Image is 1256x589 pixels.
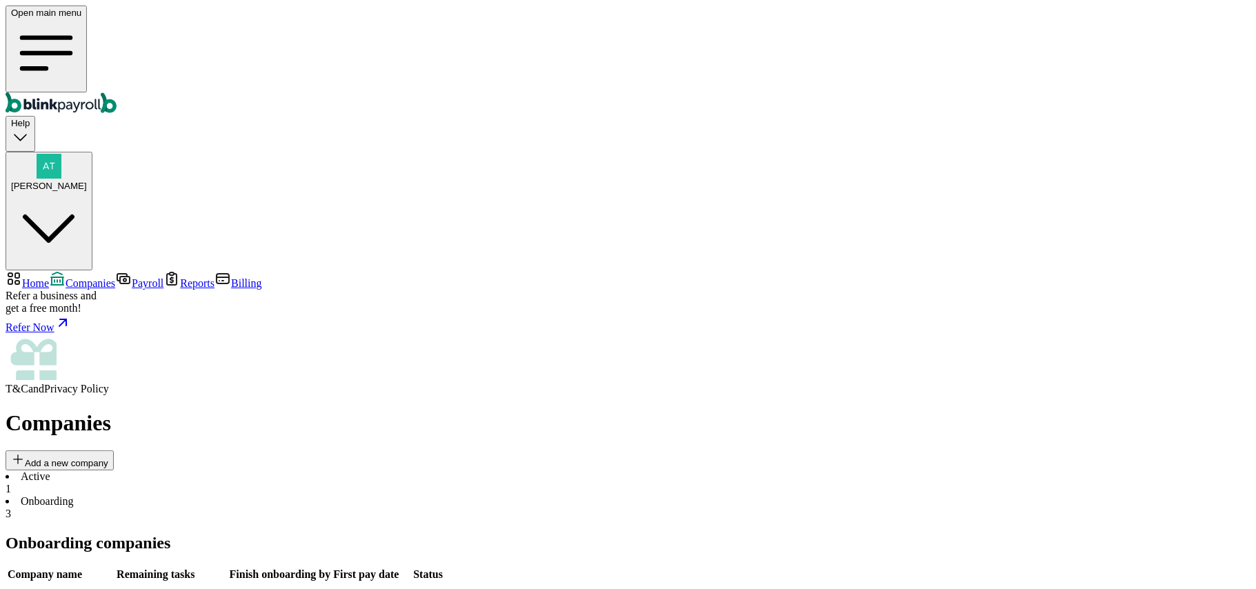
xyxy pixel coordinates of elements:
div: Refer a business and get a free month! [6,290,1250,315]
a: Reports [163,277,215,289]
span: Billing [231,277,261,289]
span: Help [11,118,30,128]
nav: Global [6,6,1250,116]
button: Help [6,116,35,151]
nav: Sidebar [6,270,1250,395]
span: Privacy Policy [44,383,109,395]
button: [PERSON_NAME] [6,152,92,271]
h2: Onboarding companies [6,534,1250,552]
a: Home [6,277,49,289]
button: Add a new company [6,450,114,470]
span: Reports [180,277,215,289]
li: Active [6,470,1250,495]
span: 3 [6,508,11,519]
span: T&C [6,383,28,395]
h1: Companies [6,410,1250,436]
span: Add a new company [25,458,108,468]
button: Open main menu [6,6,87,92]
span: Companies [66,277,115,289]
span: Open main menu [11,8,81,18]
span: Payroll [132,277,163,289]
th: First pay date [332,568,399,581]
th: Remaining tasks [84,568,228,581]
span: and [28,383,44,395]
span: 1 [6,483,11,495]
th: Status [401,568,455,581]
span: [PERSON_NAME] [11,181,87,191]
th: Finish onboarding by [229,568,332,581]
span: Home [22,277,49,289]
a: Billing [215,277,261,289]
a: Refer Now [6,315,1250,334]
a: Companies [49,277,115,289]
a: Payroll [115,277,163,289]
li: Onboarding [6,495,1250,520]
th: Company name [7,568,83,581]
iframe: Chat Widget [1027,440,1256,589]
